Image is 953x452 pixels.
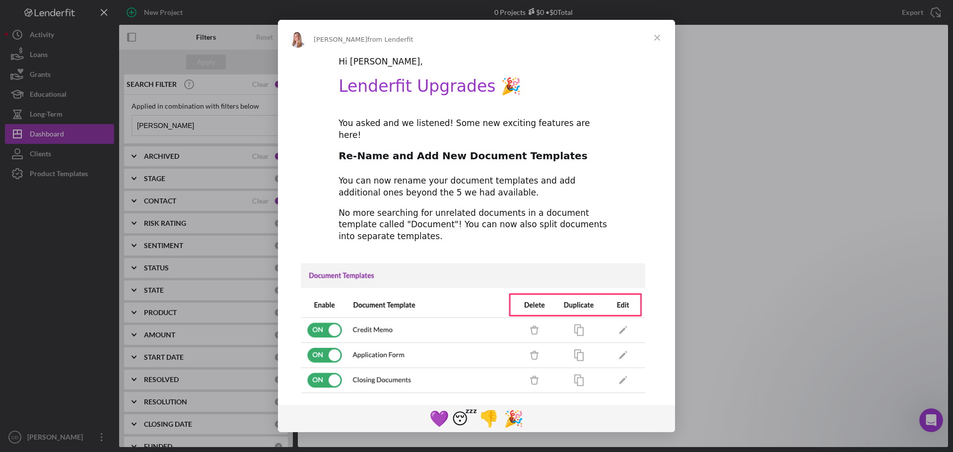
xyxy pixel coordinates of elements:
span: purple heart reaction [427,406,452,430]
span: from Lenderfit [367,36,413,43]
h2: Re-Name and Add New Document Templates [339,149,614,168]
span: Close [639,20,675,56]
span: 👎 [479,409,499,428]
img: Profile image for Allison [290,32,306,48]
span: 🎉 [504,409,524,428]
div: You asked and we listened! Some new exciting features are here! [339,118,614,141]
span: [PERSON_NAME] [314,36,367,43]
span: 💜 [429,409,449,428]
span: 😴 [452,409,477,428]
h1: Lenderfit Upgrades 🎉 [339,76,614,103]
div: You can now rename your document templates and add additional ones beyond the 5 we had available. [339,175,614,199]
div: Hi [PERSON_NAME], [339,56,614,68]
div: No more searching for unrelated documents in a document template called "Document"! You can now a... [339,207,614,243]
span: sleeping reaction [452,406,476,430]
span: 1 reaction [476,406,501,430]
span: tada reaction [501,406,526,430]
